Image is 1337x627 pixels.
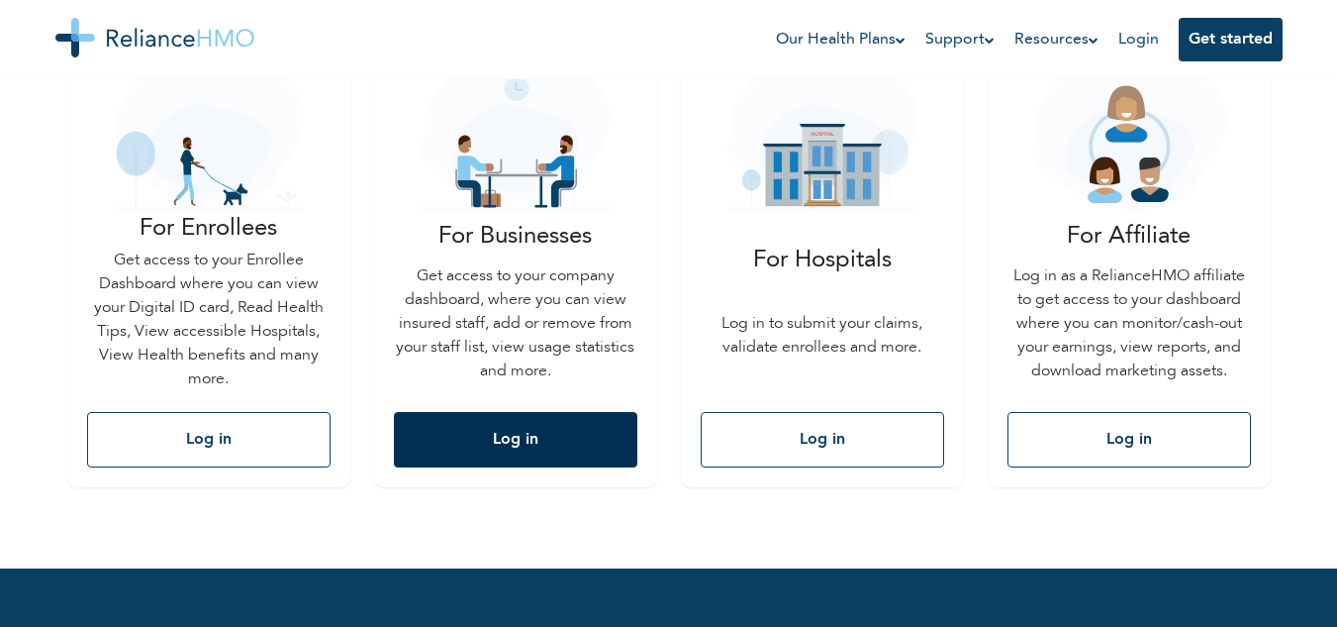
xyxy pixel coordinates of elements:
button: Log in [701,412,944,468]
img: affiliate-icon.svg [1007,52,1251,210]
a: Our Health Plans [776,28,906,52]
p: Get access to your Enrollee Dashboard where you can view your Digital ID card, Read Health Tips, ... [87,249,331,391]
a: Resources [1014,28,1098,52]
p: For Affiliate [1007,219,1251,255]
button: Log in [1007,412,1251,468]
p: For Enrollees [87,211,331,247]
p: Get access to your company dashboard, where you can view insured staff, add or remove from your s... [394,264,637,383]
button: Get started [1179,18,1283,61]
img: single_guy_icon.svg [87,52,331,210]
a: Login [1118,32,1159,48]
a: Log in [87,392,331,468]
img: business_icon.svg [394,52,637,210]
img: hospital_icon.svg [701,52,944,210]
a: Log in [394,392,637,468]
img: Reliance HMO's Logo [55,18,254,57]
p: Log in to submit your claims, validate enrollees and more. [701,312,944,360]
a: Log in [701,392,944,468]
a: Support [925,28,995,52]
p: For Hospitals [701,243,944,278]
button: Log in [394,412,637,468]
p: For Businesses [394,219,637,255]
p: Log in as a RelianceHMO affiliate to get access to your dashboard where you can monitor/cash-out ... [1007,264,1251,383]
a: Log in [1007,392,1251,468]
button: Log in [87,412,331,468]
